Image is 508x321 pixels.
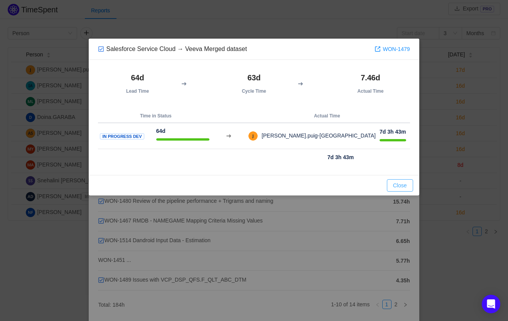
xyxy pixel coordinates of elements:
img: be3df16af27b5f559bc209a58fa6d347 [248,131,258,141]
strong: 64d [156,128,165,134]
th: Time in Status [98,109,213,123]
strong: 7.46d [361,73,380,82]
span: In progress DEV [100,133,144,140]
a: WON-1479 [375,45,410,53]
div: Open Intercom Messenger [482,295,500,313]
th: Cycle Time [214,69,293,98]
strong: 64d [131,73,144,82]
img: 10318 [98,46,104,52]
strong: 63d [247,73,260,82]
span: [PERSON_NAME].puig-[GEOGRAPHIC_DATA] [258,132,376,139]
th: Actual Time [331,69,410,98]
th: Actual Time [244,109,410,123]
strong: 7d 3h 43m [327,154,354,160]
strong: 7d 3h 43m [380,129,406,135]
th: Lead Time [98,69,177,98]
div: Salesforce Service Cloud → Veeva Merged dataset [98,45,247,53]
button: Close [387,179,413,192]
